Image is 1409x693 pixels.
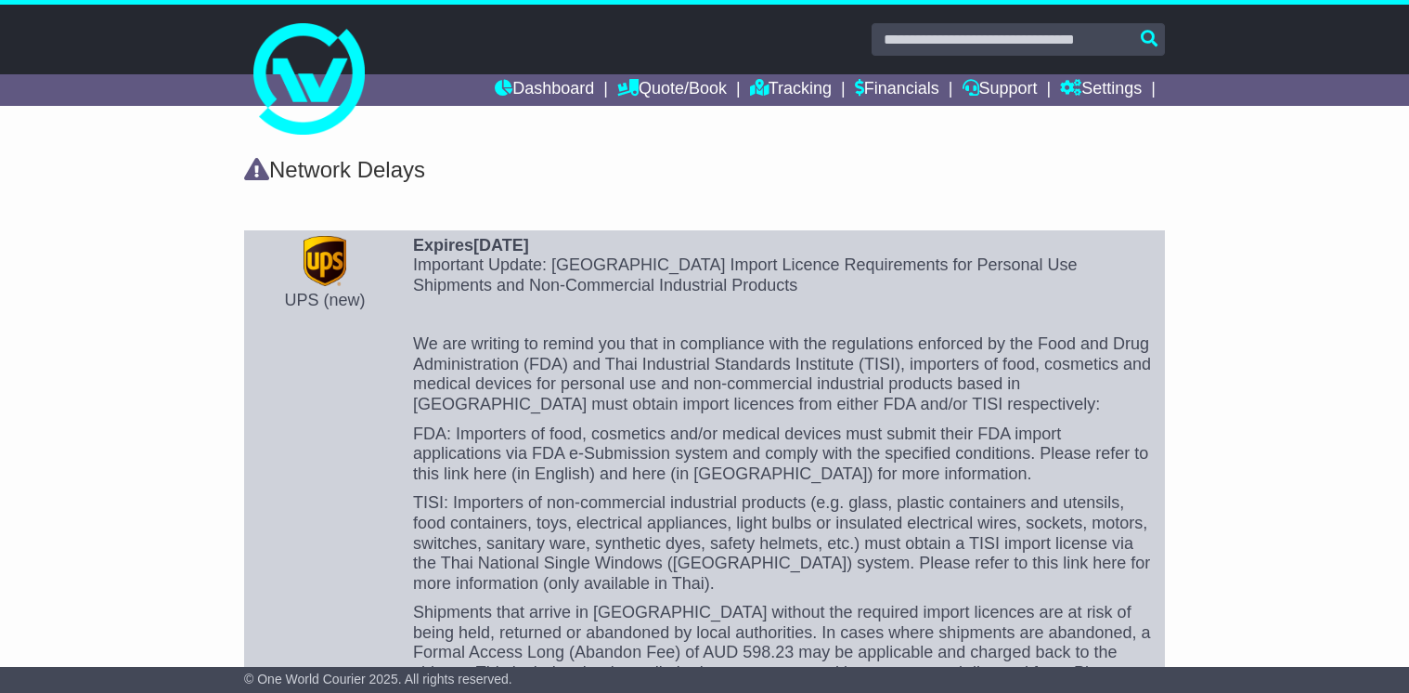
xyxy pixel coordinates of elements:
[473,236,529,255] span: [DATE]
[617,74,727,106] a: Quote/Book
[255,291,394,311] div: UPS (new)
[750,74,832,106] a: Tracking
[413,334,1154,414] p: We are writing to remind you that in compliance with the regulations enforced by the Food and Dru...
[413,255,1154,295] p: Important Update: [GEOGRAPHIC_DATA] Import Licence Requirements for Personal Use Shipments and No...
[495,74,594,106] a: Dashboard
[413,425,1154,485] p: FDA: Importers of food, cosmetics and/or medical devices must submit their FDA import application...
[244,157,1165,184] div: Network Delays
[1060,74,1142,106] a: Settings
[304,236,345,286] img: CarrierLogo
[244,672,512,686] span: © One World Courier 2025. All rights reserved.
[963,74,1038,106] a: Support
[413,493,1154,594] p: TISI: Importers of non-commercial industrial products (e.g. glass, plastic containers and utensil...
[413,236,1154,256] div: Expires
[855,74,939,106] a: Financials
